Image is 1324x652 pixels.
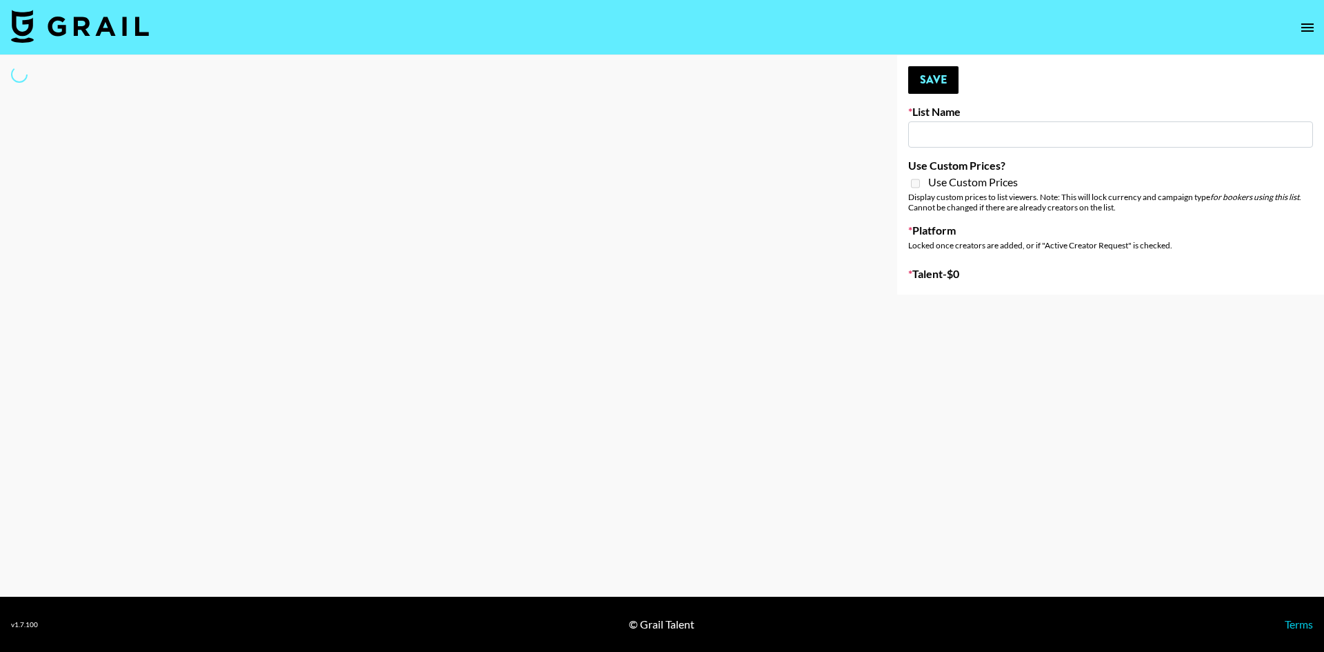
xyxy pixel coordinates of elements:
[11,620,38,629] div: v 1.7.100
[908,105,1313,119] label: List Name
[908,192,1313,213] div: Display custom prices to list viewers. Note: This will lock currency and campaign type . Cannot b...
[1210,192,1299,202] em: for bookers using this list
[1285,618,1313,631] a: Terms
[908,159,1313,172] label: Use Custom Prices?
[908,66,959,94] button: Save
[908,267,1313,281] label: Talent - $ 0
[629,618,694,631] div: © Grail Talent
[908,224,1313,237] label: Platform
[908,240,1313,250] div: Locked once creators are added, or if "Active Creator Request" is checked.
[928,175,1018,189] span: Use Custom Prices
[1294,14,1321,41] button: open drawer
[11,10,149,43] img: Grail Talent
